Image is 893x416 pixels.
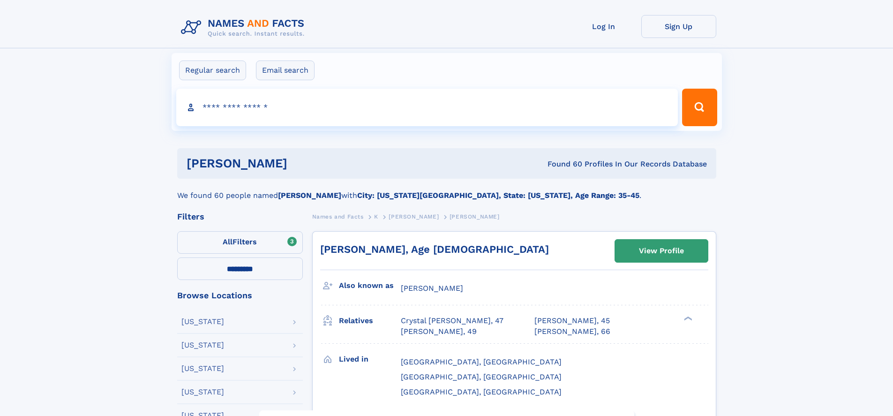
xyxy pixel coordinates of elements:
[401,316,503,326] a: Crystal [PERSON_NAME], 47
[639,240,684,262] div: View Profile
[312,211,364,222] a: Names and Facts
[256,61,315,80] label: Email search
[401,284,463,293] span: [PERSON_NAME]
[179,61,246,80] label: Regular search
[389,213,439,220] span: [PERSON_NAME]
[401,372,562,381] span: [GEOGRAPHIC_DATA], [GEOGRAPHIC_DATA]
[682,316,693,322] div: ❯
[401,387,562,396] span: [GEOGRAPHIC_DATA], [GEOGRAPHIC_DATA]
[177,179,716,201] div: We found 60 people named with .
[177,15,312,40] img: Logo Names and Facts
[181,341,224,349] div: [US_STATE]
[682,89,717,126] button: Search Button
[401,357,562,366] span: [GEOGRAPHIC_DATA], [GEOGRAPHIC_DATA]
[177,291,303,300] div: Browse Locations
[177,212,303,221] div: Filters
[389,211,439,222] a: [PERSON_NAME]
[534,326,610,337] a: [PERSON_NAME], 66
[223,237,233,246] span: All
[177,231,303,254] label: Filters
[181,388,224,396] div: [US_STATE]
[357,191,639,200] b: City: [US_STATE][GEOGRAPHIC_DATA], State: [US_STATE], Age Range: 35-45
[339,278,401,294] h3: Also known as
[417,159,707,169] div: Found 60 Profiles In Our Records Database
[450,213,500,220] span: [PERSON_NAME]
[339,351,401,367] h3: Lived in
[176,89,678,126] input: search input
[187,158,418,169] h1: [PERSON_NAME]
[320,243,549,255] a: [PERSON_NAME], Age [DEMOGRAPHIC_DATA]
[534,316,610,326] a: [PERSON_NAME], 45
[339,313,401,329] h3: Relatives
[401,326,477,337] a: [PERSON_NAME], 49
[181,318,224,325] div: [US_STATE]
[278,191,341,200] b: [PERSON_NAME]
[374,211,378,222] a: K
[181,365,224,372] div: [US_STATE]
[566,15,641,38] a: Log In
[615,240,708,262] a: View Profile
[641,15,716,38] a: Sign Up
[374,213,378,220] span: K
